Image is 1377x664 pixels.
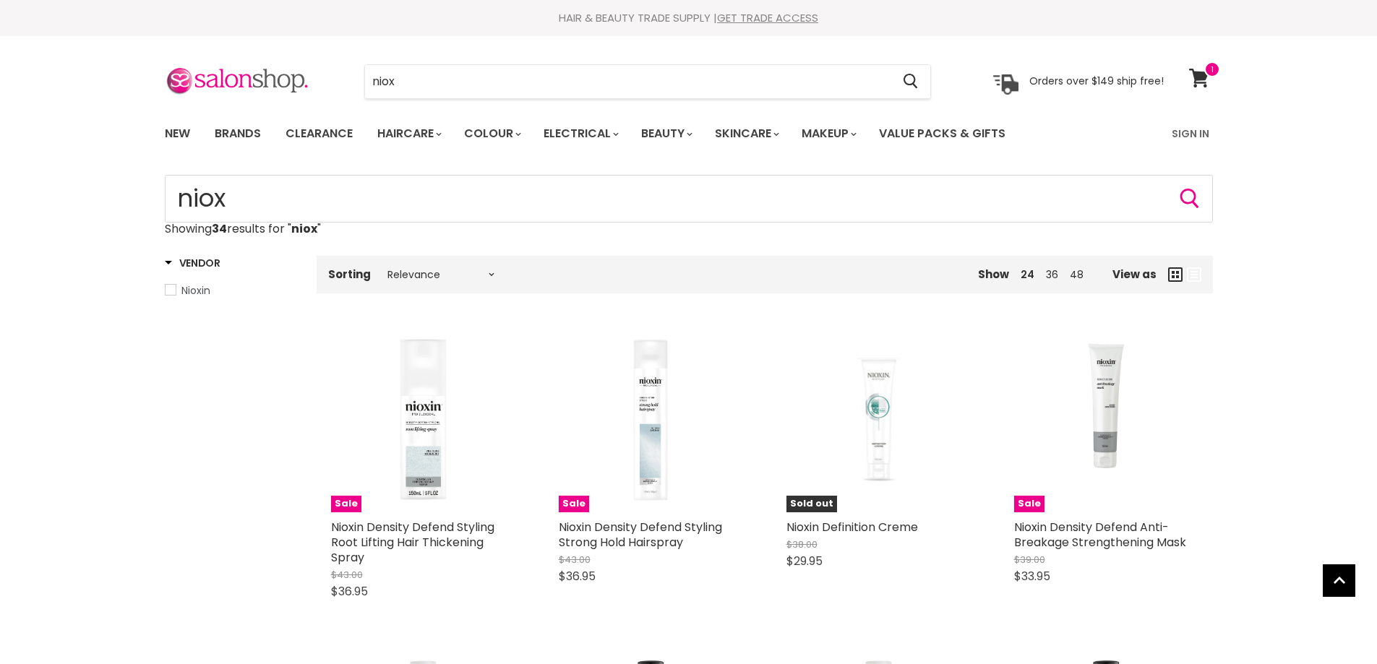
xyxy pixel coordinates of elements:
a: Nioxin Definition CremeSold out [786,328,971,512]
span: Sale [1014,496,1044,512]
span: View as [1112,268,1157,280]
a: Nioxin Density Defend Styling Strong Hold HairspraySale [559,328,743,512]
form: Product [364,64,931,99]
p: Showing results for " " [165,223,1213,236]
span: $36.95 [331,583,368,600]
a: Nioxin Density Defend Styling Strong Hold Hairspray [559,519,722,551]
span: $36.95 [559,568,596,585]
span: $29.95 [786,553,823,569]
strong: niox [291,220,317,237]
a: Sign In [1163,118,1218,149]
button: Search [892,65,930,98]
strong: 34 [212,220,227,237]
a: Makeup [791,118,865,149]
form: Product [165,175,1213,223]
img: Nioxin Density Defend Styling Root Lifting Hair Thickening Spray [331,328,515,512]
a: Nioxin Density Defend Anti-Breakage Strengthening MaskSale [1014,328,1198,512]
span: $33.95 [1014,568,1050,585]
a: 48 [1070,267,1084,282]
a: Nioxin Density Defend Styling Root Lifting Hair Thickening SpraySale [331,328,515,512]
span: Sale [559,496,589,512]
a: Electrical [533,118,627,149]
a: Nioxin Density Defend Styling Root Lifting Hair Thickening Spray [331,519,494,566]
ul: Main menu [154,113,1090,155]
a: Value Packs & Gifts [868,118,1016,149]
a: Skincare [704,118,788,149]
h3: Vendor [165,256,220,270]
span: Sold out [786,496,837,512]
input: Search [365,65,892,98]
a: 24 [1021,267,1034,282]
label: Sorting [328,268,371,280]
a: Nioxin [165,283,299,298]
button: Search [1178,187,1201,210]
img: Nioxin Density Defend Styling Strong Hold Hairspray [559,328,743,512]
p: Orders over $149 ship free! [1029,74,1164,87]
a: Colour [453,118,530,149]
span: Show [978,267,1009,282]
input: Search [165,175,1213,223]
a: Clearance [275,118,364,149]
a: New [154,118,201,149]
img: Nioxin Density Defend Anti-Breakage Strengthening Mask [1030,328,1182,512]
span: $43.00 [331,568,363,582]
span: $38.00 [786,538,818,551]
span: $39.00 [1014,553,1045,566]
a: Beauty [630,118,701,149]
a: Nioxin Definition Creme [786,519,918,535]
div: HAIR & BEAUTY TRADE SUPPLY | [147,11,1231,25]
nav: Main [147,113,1231,155]
a: Brands [204,118,272,149]
a: Haircare [366,118,450,149]
span: $43.00 [559,553,591,566]
a: 36 [1046,267,1058,282]
span: Sale [331,496,361,512]
a: GET TRADE ACCESS [717,10,818,25]
span: Nioxin [181,283,210,298]
a: Nioxin Density Defend Anti-Breakage Strengthening Mask [1014,519,1186,551]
